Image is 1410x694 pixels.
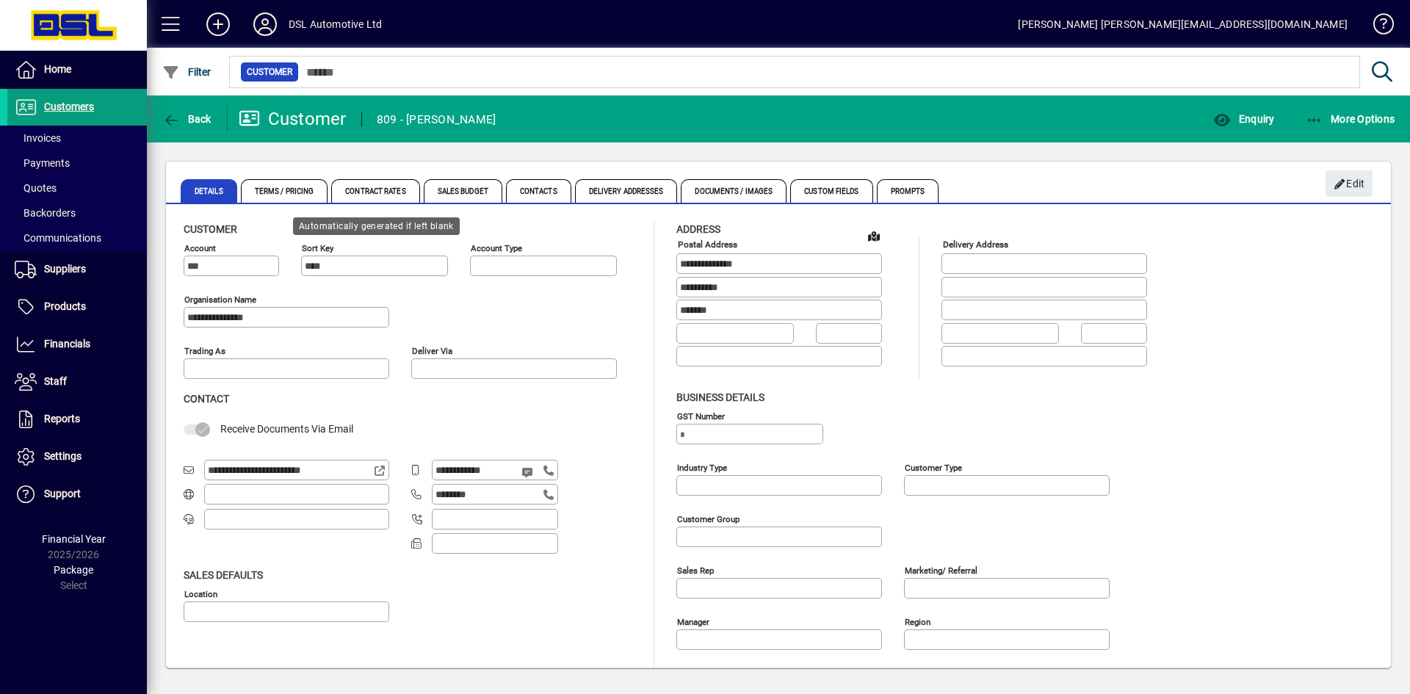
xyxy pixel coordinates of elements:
[147,106,228,132] app-page-header-button: Back
[506,179,571,203] span: Contacts
[676,391,764,403] span: Business details
[241,179,328,203] span: Terms / Pricing
[302,243,333,253] mat-label: Sort key
[1306,113,1395,125] span: More Options
[159,106,215,132] button: Back
[184,346,225,356] mat-label: Trading as
[15,207,76,219] span: Backorders
[44,101,94,112] span: Customers
[1213,113,1274,125] span: Enquiry
[293,217,460,235] div: Automatically generated if left blank
[184,243,216,253] mat-label: Account
[905,462,962,472] mat-label: Customer type
[1018,12,1348,36] div: [PERSON_NAME] [PERSON_NAME][EMAIL_ADDRESS][DOMAIN_NAME]
[877,179,939,203] span: Prompts
[181,179,237,203] span: Details
[44,450,82,462] span: Settings
[7,126,147,151] a: Invoices
[511,455,546,490] button: Send SMS
[377,108,496,131] div: 809 - [PERSON_NAME]
[7,225,147,250] a: Communications
[289,12,382,36] div: DSL Automotive Ltd
[44,413,80,424] span: Reports
[7,364,147,400] a: Staff
[15,157,70,169] span: Payments
[1326,170,1373,197] button: Edit
[42,533,106,545] span: Financial Year
[44,263,86,275] span: Suppliers
[677,616,709,626] mat-label: Manager
[195,11,242,37] button: Add
[15,132,61,144] span: Invoices
[412,346,452,356] mat-label: Deliver via
[44,375,67,387] span: Staff
[184,223,237,235] span: Customer
[247,65,292,79] span: Customer
[159,59,215,85] button: Filter
[1210,106,1278,132] button: Enquiry
[44,488,81,499] span: Support
[220,423,353,435] span: Receive Documents Via Email
[1362,3,1392,51] a: Knowledge Base
[7,176,147,200] a: Quotes
[7,289,147,325] a: Products
[7,251,147,288] a: Suppliers
[184,588,217,599] mat-label: Location
[676,223,720,235] span: Address
[681,179,787,203] span: Documents / Images
[424,179,502,203] span: Sales Budget
[331,179,419,203] span: Contract Rates
[15,182,57,194] span: Quotes
[7,401,147,438] a: Reports
[184,393,229,405] span: Contact
[7,476,147,513] a: Support
[471,243,522,253] mat-label: Account Type
[905,565,977,575] mat-label: Marketing/ Referral
[790,179,872,203] span: Custom Fields
[44,338,90,350] span: Financials
[184,569,263,581] span: Sales defaults
[162,66,211,78] span: Filter
[1334,172,1365,196] span: Edit
[677,565,714,575] mat-label: Sales rep
[239,107,347,131] div: Customer
[677,513,740,524] mat-label: Customer group
[242,11,289,37] button: Profile
[1302,106,1399,132] button: More Options
[44,300,86,312] span: Products
[162,113,211,125] span: Back
[677,411,725,421] mat-label: GST Number
[184,294,256,305] mat-label: Organisation name
[7,151,147,176] a: Payments
[7,438,147,475] a: Settings
[575,179,678,203] span: Delivery Addresses
[7,51,147,88] a: Home
[15,232,101,244] span: Communications
[7,326,147,363] a: Financials
[862,224,886,247] a: View on map
[44,63,71,75] span: Home
[905,616,930,626] mat-label: Region
[7,200,147,225] a: Backorders
[54,564,93,576] span: Package
[677,462,727,472] mat-label: Industry type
